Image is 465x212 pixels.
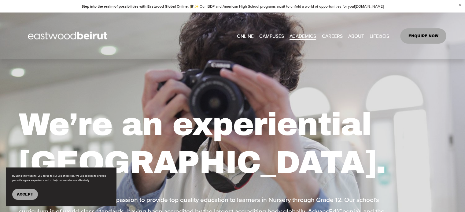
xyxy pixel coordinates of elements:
[259,31,284,41] a: folder dropdown
[19,106,446,181] h1: We’re an experiential [GEOGRAPHIC_DATA].
[12,189,38,200] button: Accept
[17,192,33,196] span: Accept
[348,31,364,41] a: folder dropdown
[370,32,389,40] span: LIFE@EIS
[370,31,389,41] a: folder dropdown
[348,32,364,40] span: ABOUT
[6,167,116,206] section: Cookie banner
[290,31,316,41] a: folder dropdown
[400,28,446,44] a: ENQUIRE NOW
[290,32,316,40] span: ACADEMICS
[259,32,284,40] span: CAMPUSES
[355,4,384,9] a: [DOMAIN_NAME]
[19,20,118,52] img: EastwoodIS Global Site
[322,31,342,41] a: CAREERS
[237,31,254,41] a: ONLINE
[12,174,110,183] p: By using this website, you agree to our use of cookies. We use cookies to provide you with a grea...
